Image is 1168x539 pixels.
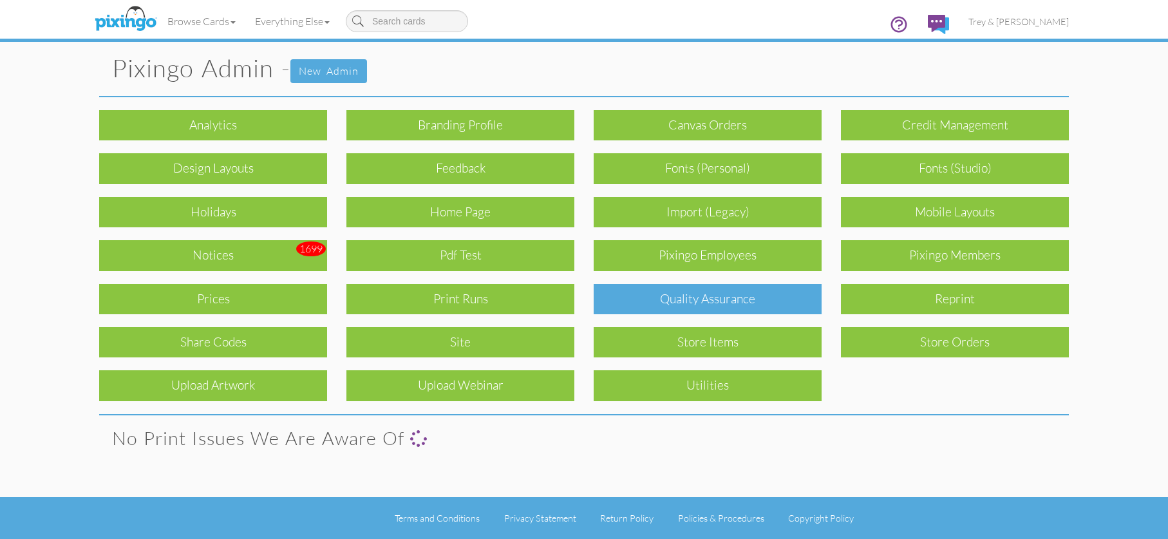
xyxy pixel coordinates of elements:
div: 1699 [296,241,326,256]
div: Holidays [99,197,327,227]
div: Analytics [99,110,327,140]
div: Design Layouts [99,153,327,184]
div: Pixingo Members [841,240,1069,270]
a: Return Policy [600,513,654,524]
div: Site [346,327,574,357]
div: Share Codes [99,327,327,357]
div: Feedback [346,153,574,184]
img: comments.svg [928,15,949,34]
div: Print Runs [346,284,574,314]
div: Credit Management [841,110,1069,140]
span: No print issues we are aware of [112,426,404,449]
div: Canvas Orders [594,110,822,140]
a: Privacy Statement [504,513,576,524]
a: Everything Else [245,5,339,37]
a: New admin [290,59,367,83]
div: Mobile layouts [841,197,1069,227]
div: Upload Artwork [99,370,327,401]
div: Pdf test [346,240,574,270]
a: Terms and Conditions [395,513,480,524]
div: Store Orders [841,327,1069,357]
h1: Pixingo Admin - [112,55,1069,83]
div: Prices [99,284,327,314]
a: Policies & Procedures [678,513,764,524]
a: Browse Cards [158,5,245,37]
div: Quality Assurance [594,284,822,314]
a: Trey & [PERSON_NAME] [959,5,1079,38]
div: reprint [841,284,1069,314]
div: Fonts (Personal) [594,153,822,184]
div: Notices [99,240,327,270]
div: Home Page [346,197,574,227]
div: Import (legacy) [594,197,822,227]
span: Trey & [PERSON_NAME] [968,16,1069,27]
div: Branding profile [346,110,574,140]
div: Store Items [594,327,822,357]
a: Copyright Policy [788,513,854,524]
img: pixingo logo [91,3,160,35]
input: Search cards [346,10,468,32]
div: Utilities [594,370,822,401]
div: Upload Webinar [346,370,574,401]
div: Pixingo Employees [594,240,822,270]
div: Fonts (Studio) [841,153,1069,184]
